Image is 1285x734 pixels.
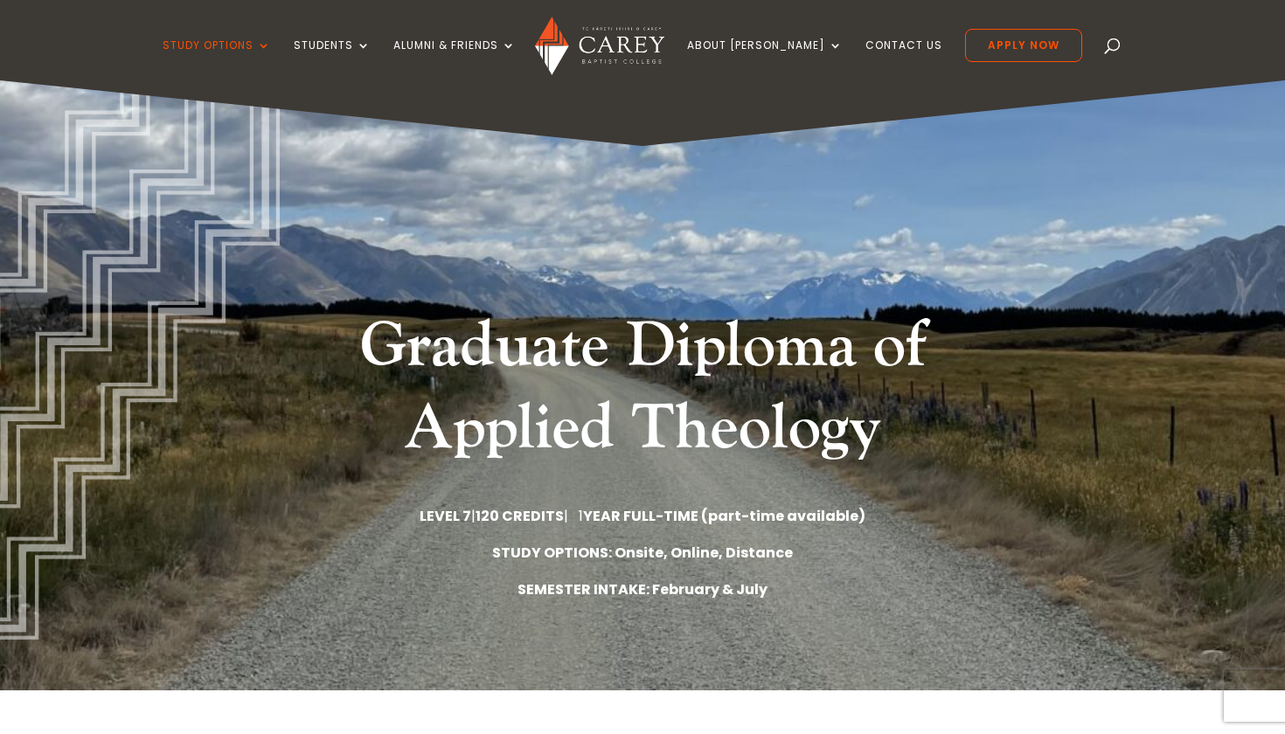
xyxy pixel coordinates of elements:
[315,306,970,478] h1: Graduate Diploma of Applied Theology
[687,39,843,80] a: About [PERSON_NAME]
[965,29,1082,62] a: Apply Now
[163,39,271,80] a: Study Options
[294,39,371,80] a: Students
[517,579,768,599] strong: SEMESTER INTAKE: February & July
[393,39,516,80] a: Alumni & Friends
[170,504,1115,528] p: | | 1
[535,17,663,75] img: Carey Baptist College
[865,39,942,80] a: Contact Us
[476,506,564,526] strong: 120 CREDITS
[583,506,865,526] strong: YEAR FULL-TIME (part-time available)
[420,506,471,526] strong: LEVEL 7
[492,543,793,563] strong: STUDY OPTIONS: Onsite, Online, Distance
